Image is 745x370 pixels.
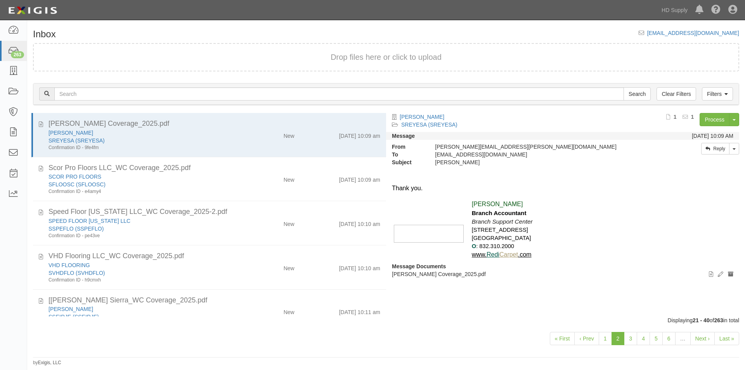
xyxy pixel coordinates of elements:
[49,129,237,137] div: SAUL REYES
[49,269,237,277] div: SVHDFLO (SVHDFLO)
[624,332,637,345] a: 3
[49,305,237,313] div: JESUS SIERRA
[472,218,533,225] i: Branch Support Center
[392,133,415,139] strong: Message
[49,137,237,144] div: SREYESA (SREYESA)
[49,225,237,233] div: SSPEFLO (SSPEFLO)
[472,201,523,207] span: [PERSON_NAME]
[49,262,90,268] a: VHD FLOORING
[550,332,575,345] a: « First
[711,5,721,15] i: Help Center - Complianz
[27,316,745,324] div: Displaying of in total
[647,30,739,36] a: [EMAIL_ADDRESS][DOMAIN_NAME]
[400,114,444,120] a: [PERSON_NAME]
[49,174,101,180] a: SCOR PRO FLOORS
[392,270,733,278] p: [PERSON_NAME] Coverage_2025.pdf
[728,272,733,277] i: Archive document
[429,151,645,158] div: agreement-tym7rm@hdsupply.complianz.com
[429,158,645,166] div: SAUL REYES
[339,129,380,140] div: [DATE] 10:09 am
[692,132,733,140] div: [DATE] 10:09 AM
[487,251,499,258] a: Redi
[472,235,531,241] span: [GEOGRAPHIC_DATA]
[49,181,237,188] div: SFLOOSC (SFLOOSC)
[49,233,237,239] div: Confirmation ID - pe43ve
[49,163,380,173] div: Scor Pro Floors LLC_WC Coverage_2025.pdf
[709,272,713,277] i: View
[624,87,651,101] input: Search
[339,305,380,316] div: [DATE] 10:11 am
[701,143,729,155] a: Reply
[657,87,696,101] a: Clear Filters
[518,251,532,258] a: .com
[386,143,429,151] strong: From
[674,114,677,120] b: 1
[284,217,295,228] div: New
[714,332,739,345] a: Last »
[11,51,24,58] div: 263
[476,243,514,249] span: : 832.310.2000
[49,251,380,261] div: VHD Flooring LLC_WC Coverage_2025.pdf
[49,261,237,269] div: VHD FLOORING
[49,188,237,195] div: Confirmation ID - e4amy4
[49,277,237,283] div: Confirmation ID - h9cmxh
[612,332,625,345] a: 2
[284,305,295,316] div: New
[339,217,380,228] div: [DATE] 10:10 am
[658,2,691,18] a: HD Supply
[499,251,518,258] a: Carpet
[33,360,61,366] small: by
[49,306,93,312] a: [PERSON_NAME]
[331,52,442,63] button: Drop files here or click to upload
[339,261,380,272] div: [DATE] 10:10 am
[392,263,446,269] strong: Message Documents
[599,332,612,345] a: 1
[693,317,710,323] b: 21 - 40
[284,173,295,184] div: New
[49,181,106,188] a: SFLOOSC (SFLOOSC)
[49,295,380,306] div: [Jesus Perez Sierra_WC Coverage_2025.pdf
[49,137,105,144] a: SREYESA (SREYESA)
[691,114,694,120] b: 1
[718,272,723,277] i: Edit document
[675,332,691,345] a: …
[49,144,237,151] div: Confirmation ID - 9fe4fm
[472,210,527,216] b: Branch Accountant
[6,3,59,17] img: logo-5460c22ac91f19d4615b14bd174203de0afe785f0fc80cf4dbbc73dc1793850b.png
[284,261,295,272] div: New
[49,130,93,136] a: [PERSON_NAME]
[38,360,61,365] a: Exigis, LLC
[49,217,237,225] div: SPEED FLOOR GEORGIA LLC
[472,227,528,233] span: [STREET_ADDRESS]
[284,129,295,140] div: New
[690,332,715,345] a: Next ›
[49,218,130,224] a: SPEED FLOOR [US_STATE] LLC
[392,184,733,193] div: Thank you.
[472,251,487,258] a: www.
[386,158,429,166] strong: Subject
[49,313,237,321] div: SSEIRJE (SSEIRJE)
[54,87,624,101] input: Search
[472,243,476,249] b: O
[650,332,663,345] a: 5
[429,143,645,151] div: [PERSON_NAME][EMAIL_ADDRESS][PERSON_NAME][DOMAIN_NAME]
[49,119,380,129] div: Saul Reyes_WC Coverage_2025.pdf
[339,173,380,184] div: [DATE] 10:09 am
[33,29,56,39] h1: Inbox
[49,270,105,276] a: SVHDFLO (SVHDFLO)
[49,226,104,232] a: SSPEFLO (SSPEFLO)
[386,151,429,158] strong: To
[702,87,733,101] a: Filters
[714,317,723,323] b: 263
[49,173,237,181] div: SCOR PRO FLOORS
[401,122,457,128] a: SREYESA (SREYESA)
[49,314,99,320] a: SSEIRJE (SSEIRJE)
[574,332,599,345] a: ‹ Prev
[49,207,380,217] div: Speed Floor Georgia LLC_WC Coverage_2025-2.pdf
[637,332,650,345] a: 4
[662,332,676,345] a: 6
[700,113,729,126] a: Process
